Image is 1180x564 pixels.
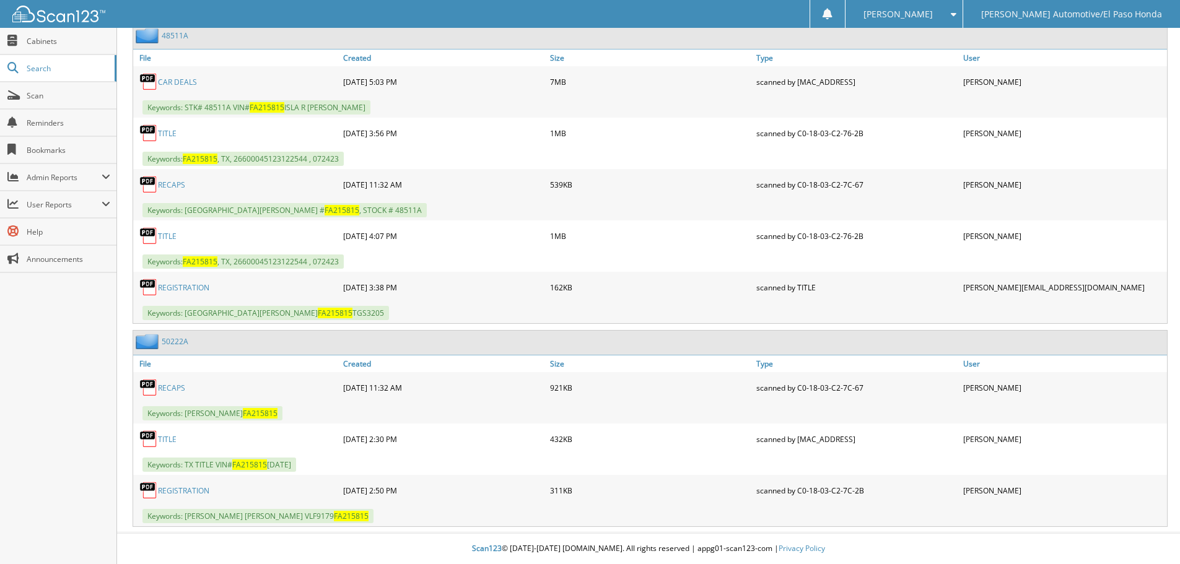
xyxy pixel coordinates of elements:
a: 50222A [162,336,188,347]
div: scanned by C0-18-03-C2-7C-67 [753,172,960,197]
div: [PERSON_NAME] [960,69,1167,94]
img: PDF.png [139,378,158,397]
a: User [960,50,1167,66]
div: scanned by C0-18-03-C2-76-2B [753,223,960,248]
a: Type [753,50,960,66]
span: Reminders [27,118,110,128]
div: [DATE] 11:32 AM [340,172,547,197]
span: FA215815 [334,511,369,521]
a: Created [340,50,547,66]
img: PDF.png [139,430,158,448]
div: [DATE] 2:50 PM [340,478,547,503]
img: PDF.png [139,72,158,91]
a: REGISTRATION [158,485,209,496]
span: Admin Reports [27,172,102,183]
img: folder2.png [136,334,162,349]
div: 1MB [547,223,754,248]
div: scanned by TITLE [753,275,960,300]
a: TITLE [158,434,177,445]
iframe: Chat Widget [1118,505,1180,564]
span: FA215815 [318,308,352,318]
div: 539KB [547,172,754,197]
div: [PERSON_NAME] [960,478,1167,503]
span: [PERSON_NAME] Automotive/El Paso Honda [981,11,1162,18]
a: File [133,50,340,66]
span: Announcements [27,254,110,264]
span: Keywords: [PERSON_NAME] [142,406,282,420]
div: [DATE] 4:07 PM [340,223,547,248]
div: [DATE] 5:03 PM [340,69,547,94]
span: [PERSON_NAME] [863,11,933,18]
div: [DATE] 2:30 PM [340,427,547,451]
a: Privacy Policy [779,543,825,553]
span: Keywords: , TX, 26600045123122544 , 072423 [142,254,344,269]
img: PDF.png [139,175,158,194]
img: PDF.png [139,481,158,500]
span: Search [27,63,108,74]
span: Cabinets [27,36,110,46]
span: Bookmarks [27,145,110,155]
div: 432KB [547,427,754,451]
div: scanned by [MAC_ADDRESS] [753,427,960,451]
span: Keywords: [GEOGRAPHIC_DATA][PERSON_NAME] # , STOCK # 48511A [142,203,427,217]
div: [PERSON_NAME] [960,375,1167,400]
a: Created [340,355,547,372]
a: RECAPS [158,383,185,393]
div: 1MB [547,121,754,145]
div: scanned by C0-18-03-C2-7C-2B [753,478,960,503]
div: [DATE] 3:38 PM [340,275,547,300]
div: © [DATE]-[DATE] [DOMAIN_NAME]. All rights reserved | appg01-scan123-com | [117,534,1180,564]
img: scan123-logo-white.svg [12,6,105,22]
img: PDF.png [139,124,158,142]
div: [PERSON_NAME] [960,121,1167,145]
div: 311KB [547,478,754,503]
span: FA215815 [232,459,267,470]
a: Type [753,355,960,372]
span: Scan123 [472,543,502,553]
div: [PERSON_NAME] [EMAIL_ADDRESS][DOMAIN_NAME] [960,275,1167,300]
a: TITLE [158,128,177,139]
a: File [133,355,340,372]
div: [DATE] 3:56 PM [340,121,547,145]
div: scanned by [MAC_ADDRESS] [753,69,960,94]
span: FA215815 [250,102,284,113]
div: [DATE] 11:32 AM [340,375,547,400]
span: Keywords: TX TITLE VIN# [DATE] [142,458,296,472]
div: 7MB [547,69,754,94]
img: PDF.png [139,278,158,297]
div: 162KB [547,275,754,300]
span: FA215815 [183,154,217,164]
img: folder2.png [136,28,162,43]
img: PDF.png [139,227,158,245]
span: Help [27,227,110,237]
a: REGISTRATION [158,282,209,293]
div: scanned by C0-18-03-C2-76-2B [753,121,960,145]
span: FA215815 [183,256,217,267]
div: [PERSON_NAME] [960,172,1167,197]
div: scanned by C0-18-03-C2-7C-67 [753,375,960,400]
a: Size [547,50,754,66]
a: TITLE [158,231,177,241]
div: [PERSON_NAME] [960,223,1167,248]
a: RECAPS [158,180,185,190]
div: 921KB [547,375,754,400]
span: FA215815 [325,205,359,215]
a: User [960,355,1167,372]
a: 48511A [162,30,188,41]
span: Keywords: [PERSON_NAME] [PERSON_NAME] VLF9179 [142,509,374,523]
a: Size [547,355,754,372]
span: Scan [27,90,110,101]
a: CAR DEALS [158,77,197,87]
span: Keywords: STK# 48511A VIN# ISLA R [PERSON_NAME] [142,100,370,115]
span: User Reports [27,199,102,210]
div: [PERSON_NAME] [960,427,1167,451]
span: Keywords: , TX, 26600045123122544 , 072423 [142,152,344,166]
span: FA215815 [243,408,278,419]
span: Keywords: [GEOGRAPHIC_DATA][PERSON_NAME] TGS3205 [142,306,389,320]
